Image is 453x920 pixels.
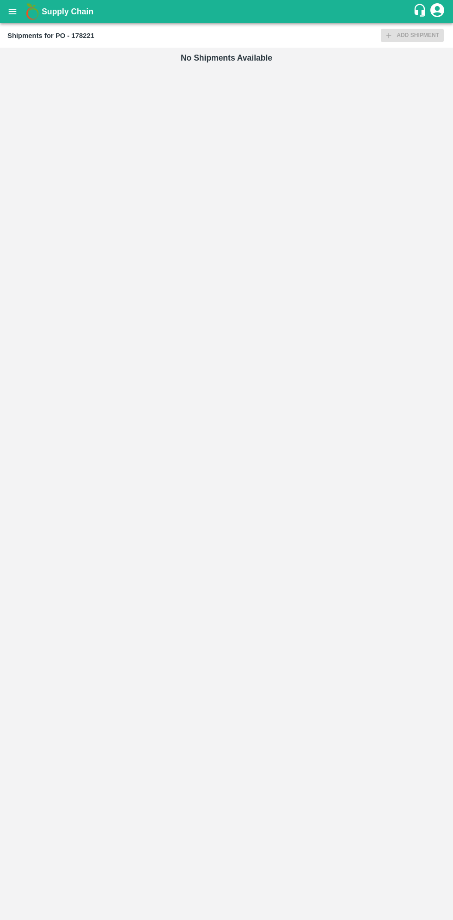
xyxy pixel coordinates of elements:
b: Supply Chain [42,7,93,16]
b: Shipments for PO - 178221 [7,32,94,39]
h6: No Shipments Available [4,51,449,64]
div: customer-support [413,3,429,20]
div: account of current user [429,2,446,21]
button: open drawer [2,1,23,22]
img: logo [23,2,42,21]
a: Supply Chain [42,5,413,18]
